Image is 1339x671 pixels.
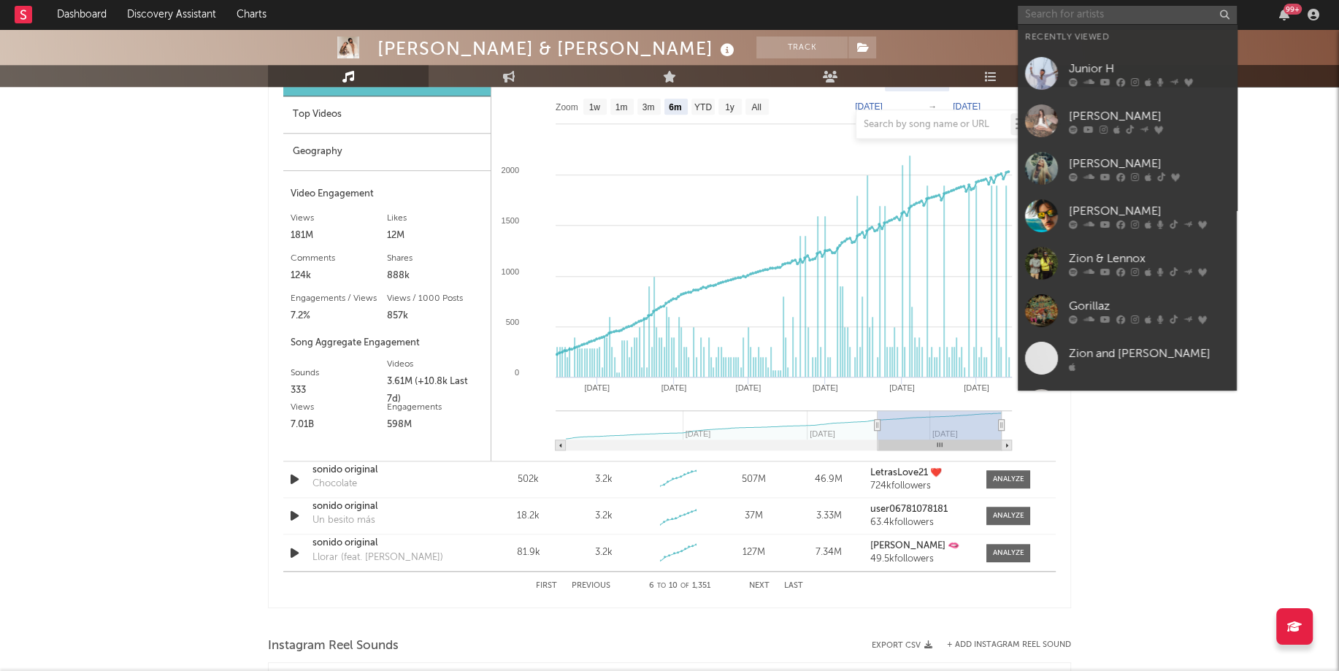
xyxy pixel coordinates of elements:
div: 46.9M [795,472,863,487]
text: 1m [615,102,628,112]
div: Videos [387,356,483,373]
a: [PERSON_NAME] [1018,97,1237,145]
div: Llorar (feat. [PERSON_NAME]) [312,551,443,565]
span: Instagram Reel Sounds [268,637,399,655]
div: 7.34M [795,545,863,560]
input: Search by song name or URL [856,119,1010,131]
div: Zion & Lennox [1069,250,1229,267]
text: 2000 [502,166,519,175]
text: YTD [694,102,712,112]
button: Next [749,582,770,590]
div: 3.2k [594,509,612,524]
div: 124k [291,267,387,285]
a: Zion and [PERSON_NAME] [1018,334,1237,382]
div: 63.4k followers [870,518,972,528]
a: Junior H [1018,50,1237,97]
a: [PERSON_NAME] 🫦 [870,541,972,551]
text: [DATE] [889,383,915,392]
div: Shares [387,250,483,267]
div: [PERSON_NAME] [1069,202,1229,220]
div: 888k [387,267,483,285]
div: 3.2k [594,472,612,487]
text: Zoom [556,102,578,112]
button: 99+ [1279,9,1289,20]
strong: user06781078181 [870,505,948,514]
div: Views [291,399,387,416]
text: 1000 [502,267,519,276]
div: Geography [283,134,491,171]
text: [DATE] [855,101,883,112]
text: 1500 [502,216,519,225]
button: Track [756,37,848,58]
div: Comments [291,250,387,267]
div: 3.2k [594,545,612,560]
text: 3m [642,102,655,112]
div: Zion and [PERSON_NAME] [1069,345,1229,362]
button: First [536,582,557,590]
div: Views / 1000 Posts [387,290,483,307]
a: LetrasLove21 ❤️ [870,468,972,478]
a: Zion & Lennox [1018,239,1237,287]
div: 598M [387,416,483,434]
div: 3.33M [795,509,863,524]
div: 507M [720,472,788,487]
div: 181M [291,227,387,245]
text: All [751,102,761,112]
div: 333 [291,382,387,399]
button: Export CSV [872,641,932,650]
div: 3.61M (+10.8k Last 7d) [387,373,483,408]
a: [GEOGRAPHIC_DATA] [1018,382,1237,429]
a: Gorillaz [1018,287,1237,334]
div: Junior H [1069,60,1229,77]
text: 1w [589,102,601,112]
span: to [657,583,666,589]
text: → [928,101,937,112]
text: [DATE] [813,383,838,392]
div: 49.5k followers [870,554,972,564]
text: [DATE] [735,383,761,392]
div: Video Engagement [291,185,483,203]
div: Views [291,210,387,227]
div: Gorillaz [1069,297,1229,315]
a: sonido original [312,536,465,551]
a: sonido original [312,463,465,478]
div: 12M [387,227,483,245]
text: [DATE] [964,383,989,392]
button: + Add Instagram Reel Sound [947,641,1071,649]
text: [DATE] [953,101,981,112]
a: [PERSON_NAME] [1018,192,1237,239]
div: Un besito más [312,513,375,528]
a: [PERSON_NAME] [1018,145,1237,192]
div: Chocolate [312,477,357,491]
div: + Add Instagram Reel Sound [932,641,1071,649]
input: Search for artists [1018,6,1237,24]
div: 7.01B [291,416,387,434]
div: Engagements / Views [291,290,387,307]
div: Sounds [291,364,387,382]
div: [PERSON_NAME] & [PERSON_NAME] [377,37,738,61]
button: Last [784,582,803,590]
text: [DATE] [661,383,687,392]
div: 6 10 1,351 [640,578,720,595]
strong: LetrasLove21 ❤️ [870,468,942,478]
div: [PERSON_NAME] [1069,107,1229,125]
div: 18.2k [494,509,562,524]
text: 6m [669,102,681,112]
button: Previous [572,582,610,590]
div: 857k [387,307,483,325]
span: of [680,583,689,589]
div: 99 + [1284,4,1302,15]
a: user06781078181 [870,505,972,515]
a: sonido original [312,499,465,514]
div: Engagements [387,399,483,416]
text: 0 [515,368,519,377]
text: [DATE] [584,383,610,392]
div: 7.2% [291,307,387,325]
div: 127M [720,545,788,560]
div: Top Videos [283,96,491,134]
div: Likes [387,210,483,227]
div: [PERSON_NAME] [1069,155,1229,172]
